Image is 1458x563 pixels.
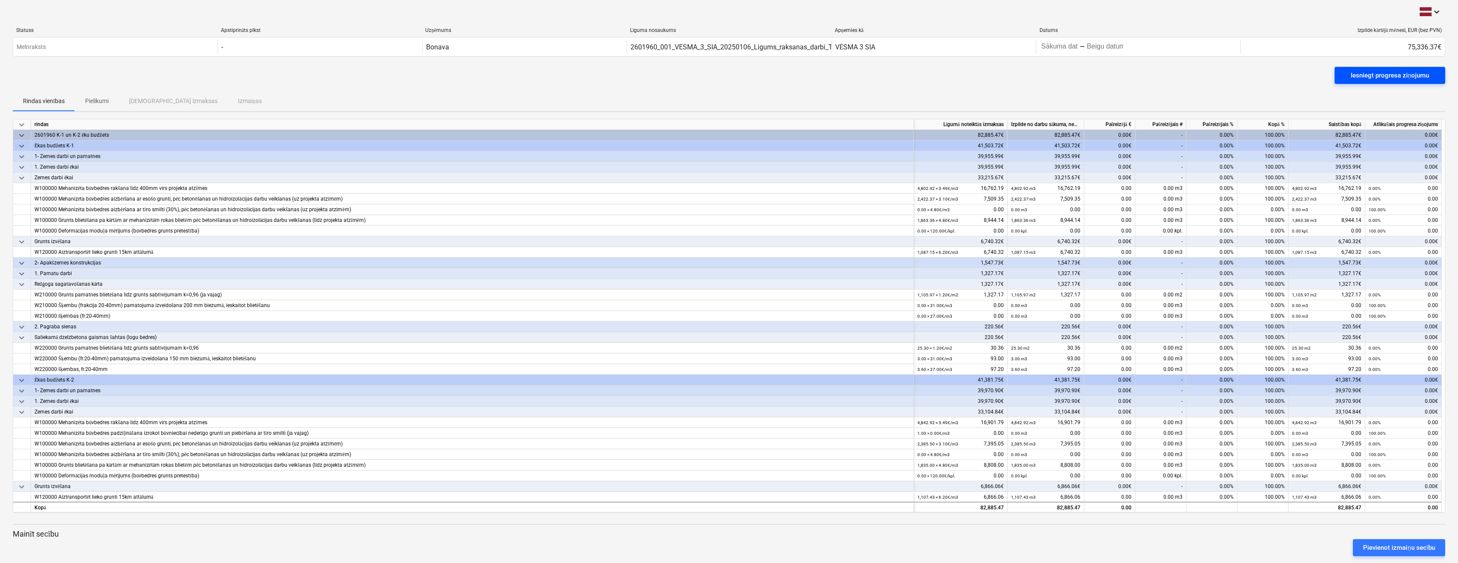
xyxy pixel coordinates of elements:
div: 0.00% [1186,332,1237,343]
div: Datums [1040,27,1237,33]
div: 0.00 m3 [1135,353,1186,364]
small: 2,422.37 × 3.10€ / m3 [917,197,958,201]
div: 220.56€ [1008,332,1084,343]
div: 1,327.17€ [914,279,1008,290]
small: 1,863.36 m3 [1011,218,1036,223]
div: 0.00% [1186,172,1237,183]
div: W100000 Deformācijas moduļa mērījums (būvbedres grunts pretestība) [34,226,910,236]
div: 0.00% [1186,407,1237,417]
div: 33,104.84€ [1008,407,1084,417]
div: 0.00€ [1365,130,1442,141]
div: Pievienot izmaiņu secību [1363,542,1435,553]
div: - [1135,151,1186,162]
div: 1,547.73€ [914,258,1008,268]
div: 39,955.99€ [914,151,1008,162]
div: 0.00 [1369,215,1438,226]
span: keyboard_arrow_down [17,333,27,343]
div: 220.56€ [914,332,1008,343]
div: 0.00 m3 [1135,204,1186,215]
div: 0.00 [1084,353,1135,364]
span: keyboard_arrow_down [17,375,27,385]
div: 82,885.47€ [1289,130,1365,141]
div: 1- Zemes darbi un pamatnes [34,151,910,162]
small: 100.00% [1369,207,1386,212]
div: 39,955.99€ [914,162,1008,172]
div: 39,955.99€ [1008,151,1084,162]
div: Kopā [31,502,914,512]
div: 0.00 [1369,194,1438,204]
div: 1,547.73€ [1289,258,1365,268]
div: Apņemies kā [835,27,1033,34]
div: 220.56€ [1008,322,1084,332]
div: 100.00% [1237,183,1289,194]
div: 0.00 [1011,226,1080,236]
div: - [1135,172,1186,183]
div: 1,327.17€ [1008,268,1084,279]
div: 0.00 [1084,428,1135,439]
div: 100.00% [1237,364,1289,375]
div: 0.00% [1186,375,1237,385]
div: - [1135,162,1186,172]
div: 100.00% [1237,172,1289,183]
div: 0.00% [1186,300,1237,311]
span: keyboard_arrow_down [17,162,27,172]
div: 0.00 m3 [1135,460,1186,471]
div: 0.00€ [1084,481,1135,492]
div: 41,503.72€ [914,141,1008,151]
div: W100000 Mehanizēta būvbedres rakšana līdz 400mm virs projekta atzīmes [34,183,910,194]
div: 100.00% [1237,322,1289,332]
div: 100.00% [1237,290,1289,300]
div: 16,762.19 [1292,183,1361,194]
div: 0.00 [1369,204,1438,215]
div: 6,866.06€ [914,481,1008,492]
div: 0.00€ [1365,236,1442,247]
div: 0.00% [1237,311,1289,322]
div: 41,503.72€ [1008,141,1084,151]
small: 1,863.36 × 4.80€ / m3 [917,218,958,223]
div: 0.00% [1186,290,1237,300]
div: - [1135,481,1186,492]
div: 0.00% [1186,141,1237,151]
div: 82,885.47 [1289,502,1365,512]
div: 100.00% [1237,332,1289,343]
small: 0.00 × 4.80€ / m3 [917,207,950,212]
div: 0.00% [1237,449,1289,460]
div: 100.00% [1237,343,1289,353]
div: 0.00% [1186,322,1237,332]
div: Izpilde kārtējā mēnesī, EUR (bez PVN) [1244,27,1442,34]
div: - [1135,385,1186,396]
div: W100000 Grunts blietēšana pa kārtām ar mehanizētām rokas blietēm pēc betonēšanas un hidroizolācij... [34,215,910,226]
div: 0.00 [1084,439,1135,449]
div: Pašreizējais # [1135,119,1186,130]
small: 0.00 m3 [1292,207,1308,212]
div: 100.00% [1237,353,1289,364]
div: 8,944.14 [917,215,1004,226]
div: 0.00% [1186,417,1237,428]
div: 0.00 m3 [1135,311,1186,322]
div: 0.00 [1084,247,1135,258]
span: keyboard_arrow_down [17,386,27,396]
div: 8,944.14 [1292,215,1361,226]
div: 0.00€ [1084,172,1135,183]
div: 220.56€ [1289,332,1365,343]
div: 33,215.67€ [1008,172,1084,183]
div: 0.00€ [1365,279,1442,290]
div: 1,327.17€ [1008,279,1084,290]
small: 0.00% [1369,186,1381,191]
div: Zemes darbi ēkai [34,172,910,183]
div: 39,955.99€ [1289,151,1365,162]
div: 1,547.73€ [1008,258,1084,268]
div: Pašreizējais % [1186,119,1237,130]
div: 0.00€ [1084,162,1135,172]
div: 0.00€ [1365,162,1442,172]
span: keyboard_arrow_down [17,120,27,130]
div: 0.00% [1186,226,1237,236]
div: 0.00% [1186,151,1237,162]
div: 41,381.75€ [1289,375,1365,385]
div: - [1135,332,1186,343]
div: 100.00% [1237,151,1289,162]
div: 0.00% [1237,226,1289,236]
div: Uzņēmums [425,27,623,34]
div: 0.00% [1237,428,1289,439]
div: 100.00% [1237,279,1289,290]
